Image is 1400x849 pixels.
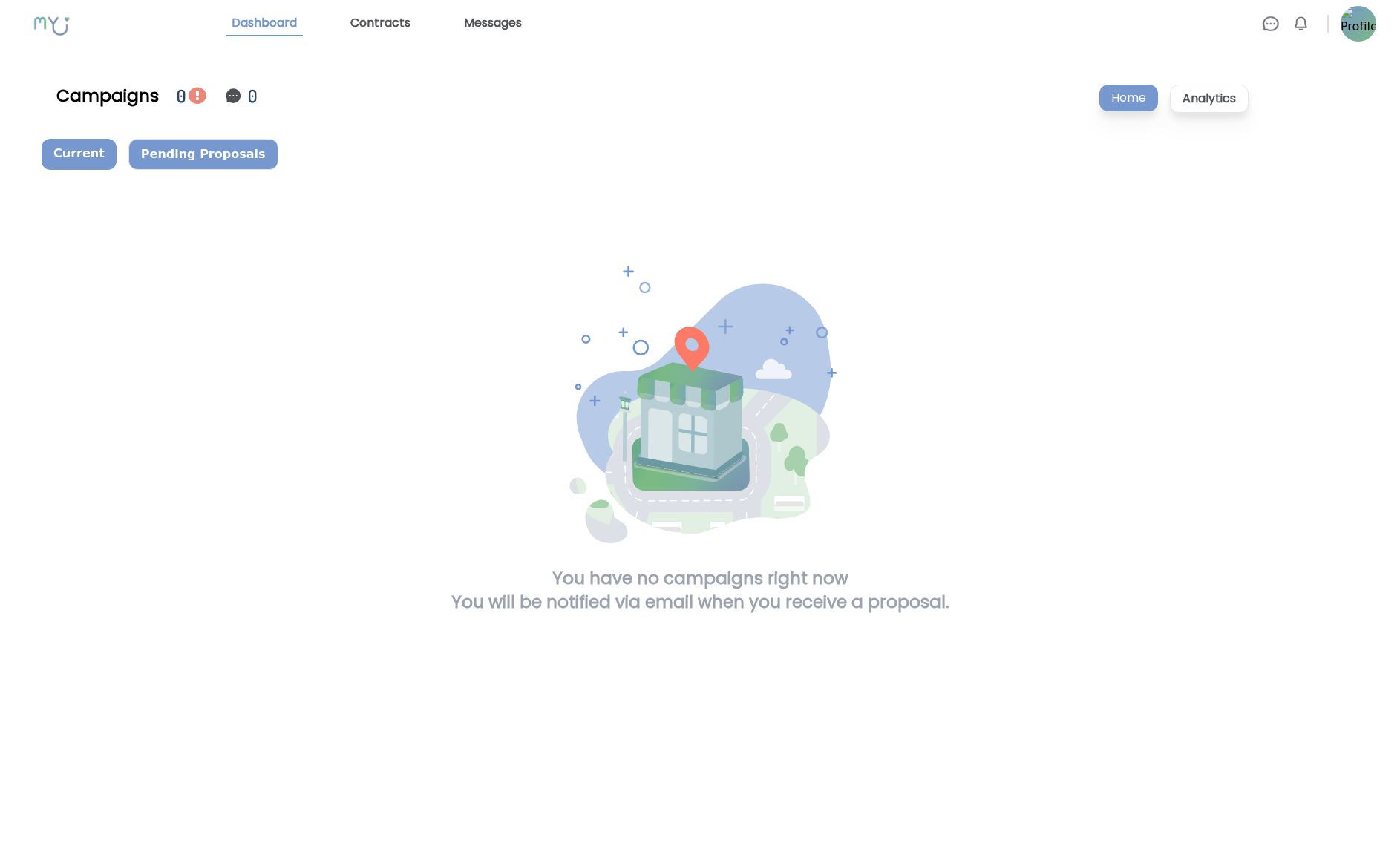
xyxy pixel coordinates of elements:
[451,590,949,614] h1: You will be notified via email when you receive a proposal.
[1292,15,1309,33] img: Bell
[248,83,260,109] div: 0
[56,84,159,108] div: Campaigns
[226,11,303,36] a: Dashboard
[177,83,189,109] div: 0
[552,566,848,590] h1: You have no campaigns right now
[1262,15,1280,33] img: Chat
[1170,85,1249,113] p: Analytics
[189,87,206,105] img: Notification
[224,87,242,105] img: Notification
[128,139,278,170] p: Pending Proposals
[1099,85,1158,111] p: Home
[344,11,416,36] a: Contracts
[517,194,884,566] img: You have no campaigns right now, you will be notified via email when you receive a proposal
[1341,6,1376,42] img: Profile
[42,139,117,170] p: Current
[458,11,528,36] a: Messages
